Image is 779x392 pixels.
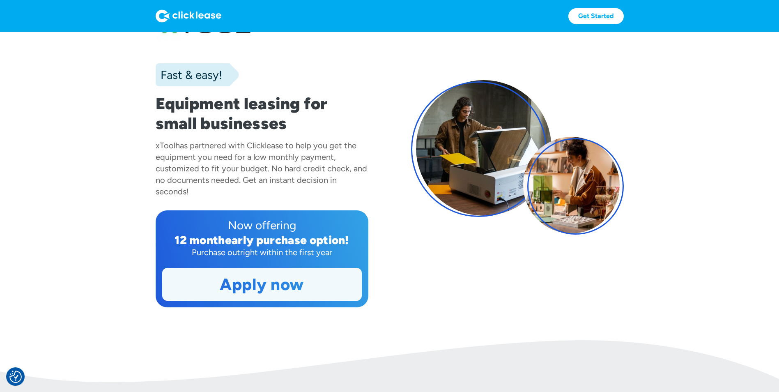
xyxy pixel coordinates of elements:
[156,94,368,133] h1: Equipment leasing for small businesses
[568,8,624,24] a: Get Started
[156,9,221,23] img: Logo
[163,268,361,300] a: Apply now
[156,67,222,83] div: Fast & easy!
[162,217,362,233] div: Now offering
[156,141,175,150] div: xTool
[175,233,225,247] div: 12 month
[156,141,367,196] div: has partnered with Clicklease to help you get the equipment you need for a low monthly payment, c...
[162,247,362,258] div: Purchase outright within the first year
[225,233,349,247] div: early purchase option!
[9,371,22,383] img: Revisit consent button
[9,371,22,383] button: Consent Preferences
